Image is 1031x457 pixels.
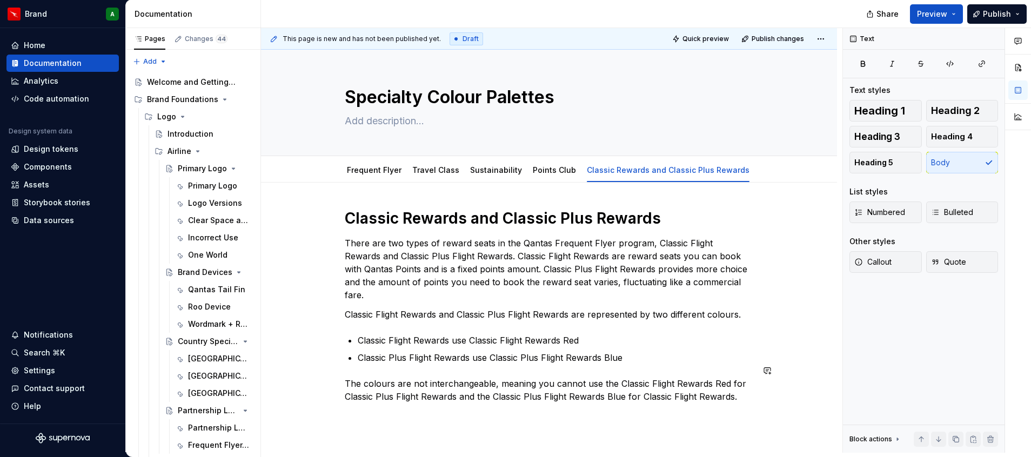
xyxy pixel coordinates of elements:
span: Quote [931,257,966,267]
a: Travel Class [412,165,459,174]
span: Heading 1 [854,105,905,116]
a: Country Specific Logos [160,333,256,350]
a: Partnership Lockups [160,402,256,419]
div: Settings [24,365,55,376]
a: Partnership Lockups [171,419,256,436]
div: Incorrect Use [188,232,238,243]
button: BrandA [2,2,123,25]
div: Introduction [168,129,213,139]
div: Brand [25,9,47,19]
span: Bulleted [931,207,973,218]
a: Components [6,158,119,176]
div: Travel Class [408,158,464,181]
div: [GEOGRAPHIC_DATA] [188,371,250,381]
div: Wordmark + Roo [188,319,250,330]
div: Analytics [24,76,58,86]
div: Logo [140,108,256,125]
div: Brand Devices [178,267,232,278]
button: Quote [926,251,999,273]
a: Incorrect Use [171,229,256,246]
button: Share [861,4,906,24]
div: Search ⌘K [24,347,65,358]
a: Frequent Flyer [347,165,401,174]
button: Heading 5 [849,152,922,173]
button: Preview [910,4,963,24]
a: Assets [6,176,119,193]
button: Heading 1 [849,100,922,122]
a: Storybook stories [6,194,119,211]
div: Contact support [24,383,85,394]
a: Brand Devices [160,264,256,281]
button: Quick preview [669,31,734,46]
div: Primary Logo [178,163,227,174]
a: Primary Logo [160,160,256,177]
div: Frequent Flyer [343,158,406,181]
a: [GEOGRAPHIC_DATA] [171,385,256,402]
span: Heading 3 [854,131,900,142]
div: Logo Versions [188,198,242,209]
span: This page is new and has not been published yet. [283,35,441,43]
div: Qantas Tail Fin [188,284,245,295]
div: Clear Space and Minimum Size [188,215,250,226]
span: Publish [983,9,1011,19]
div: Design tokens [24,144,78,154]
div: Design system data [9,127,72,136]
div: Airline [150,143,256,160]
a: Frequent Flyer, Business Rewards partnership lockup [171,436,256,454]
a: Code automation [6,90,119,107]
div: Other styles [849,236,895,247]
div: Sustainability [466,158,526,181]
div: Points Club [528,158,580,181]
p: There are two types of reward seats in the Qantas Frequent Flyer program, Classic Flight Rewards ... [345,237,753,301]
div: Block actions [849,432,902,447]
p: Classic Flight Rewards and Classic Plus Flight Rewards are represented by two different colours. [345,308,753,321]
a: Introduction [150,125,256,143]
a: Logo Versions [171,194,256,212]
button: Heading 2 [926,100,999,122]
div: [GEOGRAPHIC_DATA] [188,388,250,399]
p: The colours are not interchangeable, meaning you cannot use the Classic Flight Rewards Red for Cl... [345,377,753,403]
svg: Supernova Logo [36,433,90,443]
div: Components [24,162,72,172]
div: Documentation [135,9,256,19]
span: Heading 2 [931,105,980,116]
div: Documentation [24,58,82,69]
div: Logo [157,111,176,122]
button: Callout [849,251,922,273]
a: Data sources [6,212,119,229]
button: Bulleted [926,201,999,223]
a: Design tokens [6,140,119,158]
button: Search ⌘K [6,344,119,361]
div: Home [24,40,45,51]
div: [GEOGRAPHIC_DATA] [188,353,250,364]
p: Classic Flight Rewards use Classic Flight Rewards Red [358,334,753,347]
div: Notifications [24,330,73,340]
span: Preview [917,9,947,19]
div: Welcome and Getting Started [147,77,236,88]
a: [GEOGRAPHIC_DATA] [171,367,256,385]
div: Roo Device [188,301,231,312]
div: Partnership Lockups [188,422,250,433]
div: Classic Rewards and Classic Plus Rewards [583,158,754,181]
div: Data sources [24,215,74,226]
button: Notifications [6,326,119,344]
button: Contact support [6,380,119,397]
div: Pages [134,35,165,43]
h1: Classic Rewards and Classic Plus Rewards [345,209,753,228]
a: Welcome and Getting Started [130,73,256,91]
div: Partnership Lockups [178,405,239,416]
a: Clear Space and Minimum Size [171,212,256,229]
a: Classic Rewards and Classic Plus Rewards [587,165,749,174]
div: Block actions [849,435,892,443]
div: One World [188,250,227,260]
a: Settings [6,362,119,379]
div: A [110,10,115,18]
a: Sustainability [470,165,522,174]
a: One World [171,246,256,264]
div: Storybook stories [24,197,90,208]
button: Help [6,398,119,415]
a: Wordmark + Roo [171,315,256,333]
div: Airline [168,146,191,157]
div: Brand Foundations [147,94,218,105]
div: Assets [24,179,49,190]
